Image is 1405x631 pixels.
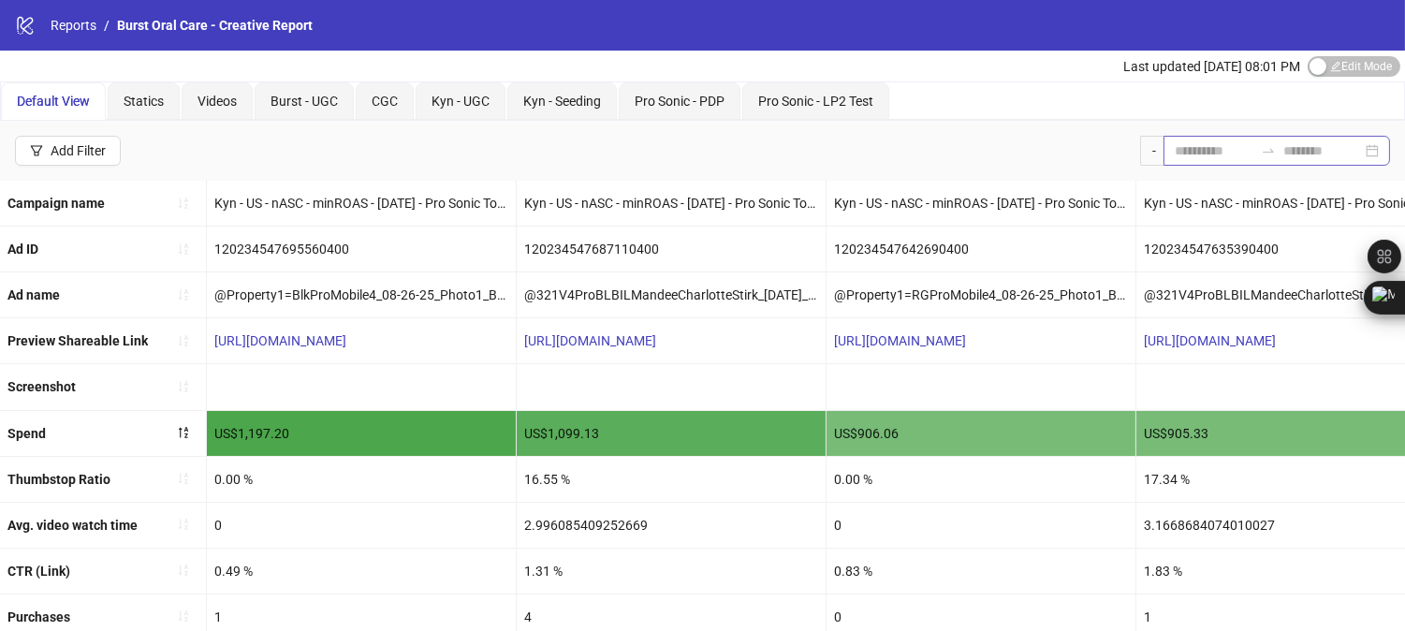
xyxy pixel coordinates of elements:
[207,411,516,456] div: US$1,197.20
[124,94,164,109] span: Statics
[177,288,190,301] span: sort-ascending
[827,227,1135,271] div: 120234547642690400
[517,272,826,317] div: @321V4ProBLBILMandeeCharlotteStirk_[DATE]_Video1_Brand_Testimonial_ProSonicToothBrush_BurstOralCa...
[15,136,121,166] button: Add Filter
[1261,143,1276,158] span: to
[7,518,138,533] b: Avg. video watch time
[207,227,516,271] div: 120234547695560400
[177,426,190,439] span: sort-descending
[827,503,1135,548] div: 0
[17,94,90,109] span: Default View
[207,181,516,226] div: Kyn - US - nASC - minROAS - [DATE] - Pro Sonic Toothbrush - LP2
[207,272,516,317] div: @Property1=BlkProMobile4_08-26-25_Photo1_Brand_Review_ProSonicToothbrush_BurstOralCare_
[372,94,398,109] span: CGC
[51,143,106,158] div: Add Filter
[214,333,346,348] a: [URL][DOMAIN_NAME]
[7,333,148,348] b: Preview Shareable Link
[198,94,237,109] span: Videos
[517,411,826,456] div: US$1,099.13
[177,472,190,485] span: sort-ascending
[834,333,966,348] a: [URL][DOMAIN_NAME]
[517,549,826,594] div: 1.31 %
[827,272,1135,317] div: @Property1=RGProMobile4_08-26-25_Photo1_Brand_Review_ProSonicToothbrush_BurstOralCare_
[7,379,76,394] b: Screenshot
[207,457,516,502] div: 0.00 %
[104,15,110,36] li: /
[177,242,190,256] span: sort-ascending
[1144,333,1276,348] a: [URL][DOMAIN_NAME]
[1140,136,1164,166] div: -
[271,94,338,109] span: Burst - UGC
[517,503,826,548] div: 2.996085409252669
[635,94,724,109] span: Pro Sonic - PDP
[177,609,190,623] span: sort-ascending
[7,426,46,441] b: Spend
[524,333,656,348] a: [URL][DOMAIN_NAME]
[827,411,1135,456] div: US$906.06
[7,609,70,624] b: Purchases
[7,196,105,211] b: Campaign name
[177,518,190,531] span: sort-ascending
[177,334,190,347] span: sort-ascending
[827,457,1135,502] div: 0.00 %
[1261,143,1276,158] span: swap-right
[517,181,826,226] div: Kyn - US - nASC - minROAS - [DATE] - Pro Sonic Toothbrush - LP2
[758,94,873,109] span: Pro Sonic - LP2 Test
[7,472,110,487] b: Thumbstop Ratio
[30,144,43,157] span: filter
[827,549,1135,594] div: 0.83 %
[7,564,70,579] b: CTR (Link)
[207,549,516,594] div: 0.49 %
[7,287,60,302] b: Ad name
[1123,59,1300,74] span: Last updated [DATE] 08:01 PM
[432,94,490,109] span: Kyn - UGC
[177,380,190,393] span: sort-ascending
[523,94,601,109] span: Kyn - Seeding
[117,18,313,33] span: Burst Oral Care - Creative Report
[517,457,826,502] div: 16.55 %
[177,197,190,210] span: sort-ascending
[827,181,1135,226] div: Kyn - US - nASC - minROAS - [DATE] - Pro Sonic Toothbrush - PDP
[7,242,38,257] b: Ad ID
[47,15,100,36] a: Reports
[177,564,190,577] span: sort-ascending
[207,503,516,548] div: 0
[517,227,826,271] div: 120234547687110400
